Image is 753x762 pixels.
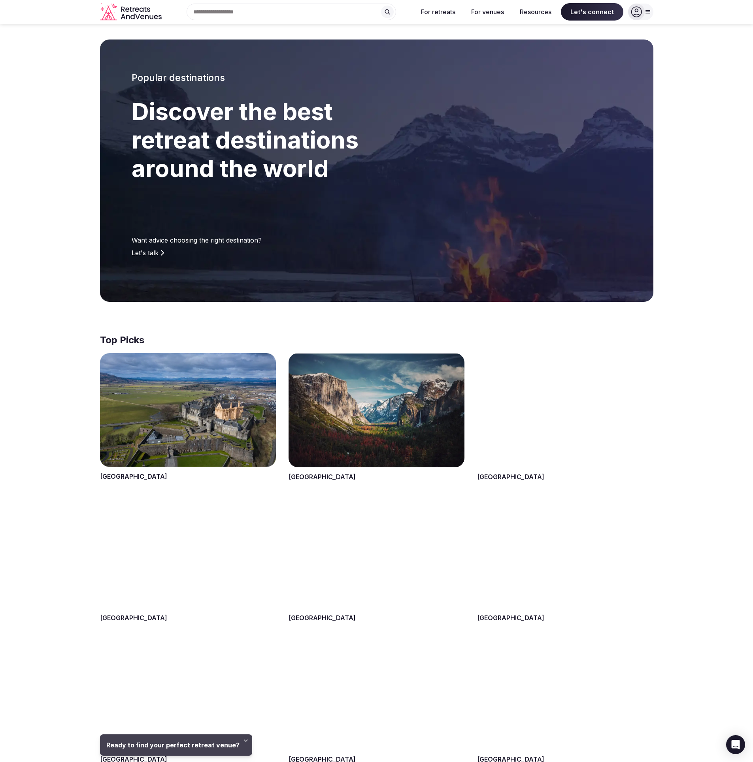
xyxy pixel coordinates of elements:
a: [GEOGRAPHIC_DATA] [100,472,167,480]
a: Visit the homepage [100,3,163,21]
a: [GEOGRAPHIC_DATA] [100,614,167,622]
h2: Top Picks [100,333,653,347]
button: Resources [513,3,558,21]
svg: Retreats and Venues company logo [100,3,163,21]
span: Let's connect [561,3,623,21]
h1: Discover the best retreat destinations around the world [132,97,423,183]
a: [GEOGRAPHIC_DATA] [289,473,356,481]
a: [GEOGRAPHIC_DATA] [477,614,544,622]
a: [GEOGRAPHIC_DATA] [477,473,544,481]
div: Open Intercom Messenger [726,735,745,754]
button: For venues [465,3,510,21]
button: For retreats [415,3,462,21]
p: Want advice choosing the right destination? [132,235,423,245]
a: Let's talk [132,248,164,258]
span: Popular destinations [132,72,225,83]
a: [GEOGRAPHIC_DATA] [289,614,356,622]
